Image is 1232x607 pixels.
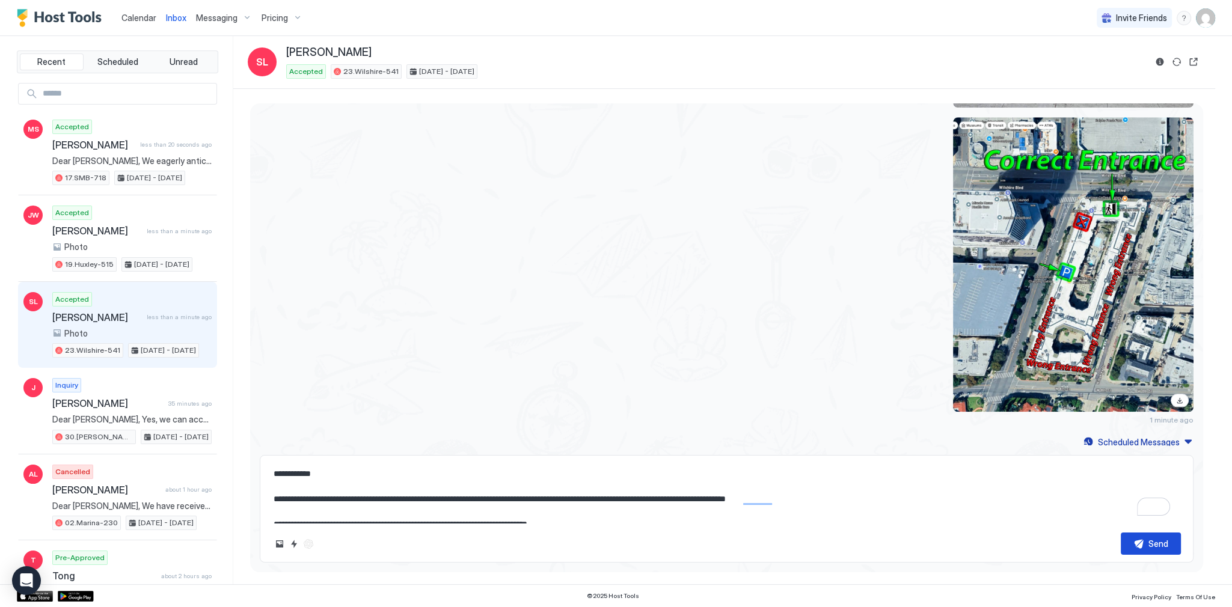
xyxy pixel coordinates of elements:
[52,311,142,323] span: [PERSON_NAME]
[587,592,639,600] span: © 2025 Host Tools
[65,172,106,183] span: 17.SMB-718
[1153,55,1167,69] button: Reservation information
[419,66,474,77] span: [DATE] - [DATE]
[65,259,114,270] span: 19.Huxley-515
[121,11,156,24] a: Calendar
[52,397,164,409] span: [PERSON_NAME]
[52,501,212,511] span: Dear [PERSON_NAME], We have received your reservation cancellation at our property. We are sorry ...
[166,11,186,24] a: Inbox
[12,566,41,595] div: Open Intercom Messenger
[1169,55,1184,69] button: Sync reservation
[55,121,89,132] span: Accepted
[147,227,212,235] span: less than a minute ago
[17,50,218,73] div: tab-group
[52,139,135,151] span: [PERSON_NAME]
[170,56,198,67] span: Unread
[1177,11,1191,25] div: menu
[52,156,212,166] span: Dear [PERSON_NAME], We eagerly anticipate your arrival [DATE] and would appreciate knowing your e...
[1148,537,1168,550] div: Send
[1186,55,1201,69] button: Open reservation
[1082,434,1194,450] button: Scheduled Messages
[272,537,287,551] button: Upload image
[1098,436,1180,448] div: Scheduled Messages
[28,210,39,221] span: JW
[1116,13,1167,23] span: Invite Friends
[65,345,120,356] span: 23.Wilshire-541
[31,382,35,393] span: J
[289,66,323,77] span: Accepted
[52,484,161,496] span: [PERSON_NAME]
[343,66,399,77] span: 23.Wilshire-541
[29,296,38,307] span: SL
[55,380,78,391] span: Inquiry
[1176,593,1215,600] span: Terms Of Use
[168,400,212,407] span: 35 minutes ago
[165,486,212,493] span: about 1 hour ago
[953,117,1194,412] div: View image
[287,537,301,551] button: Quick reply
[52,225,142,237] span: [PERSON_NAME]
[196,13,238,23] span: Messaging
[64,242,88,252] span: Photo
[65,432,133,442] span: 30.[PERSON_NAME]-510
[121,13,156,23] span: Calendar
[37,56,66,67] span: Recent
[286,46,372,59] span: [PERSON_NAME]
[29,469,38,480] span: AL
[147,313,212,321] span: less than a minute ago
[256,55,268,69] span: SL
[166,13,186,23] span: Inbox
[262,13,288,23] span: Pricing
[64,328,88,339] span: Photo
[134,259,189,270] span: [DATE] - [DATE]
[152,53,215,70] button: Unread
[1176,590,1215,602] a: Terms Of Use
[86,53,150,70] button: Scheduled
[161,572,212,580] span: about 2 hours ago
[138,517,194,528] span: [DATE] - [DATE]
[31,555,36,566] span: T
[55,552,105,563] span: Pre-Approved
[1132,593,1171,600] span: Privacy Policy
[1171,394,1189,407] a: Download
[141,345,196,356] span: [DATE] - [DATE]
[28,124,39,135] span: MS
[52,570,156,582] span: Tong
[20,53,84,70] button: Recent
[1132,590,1171,602] a: Privacy Policy
[58,591,94,602] a: Google Play Store
[17,591,53,602] a: App Store
[55,466,90,477] span: Cancelled
[127,172,182,183] span: [DATE] - [DATE]
[140,141,212,148] span: less than 20 seconds ago
[52,414,212,425] span: Dear [PERSON_NAME], Yes, we can accommodate your stay for a week from [DATE] to [DATE]! We'd like...
[1121,532,1181,555] button: Send
[65,517,118,528] span: 02.Marina-230
[1196,8,1215,28] div: User profile
[38,84,216,104] input: Input Field
[55,294,89,305] span: Accepted
[153,432,209,442] span: [DATE] - [DATE]
[17,9,107,27] a: Host Tools Logo
[97,56,138,67] span: Scheduled
[272,463,1181,523] textarea: To enrich screen reader interactions, please activate Accessibility in Grammarly extension settings
[55,207,89,218] span: Accepted
[1150,415,1194,424] span: 1 minute ago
